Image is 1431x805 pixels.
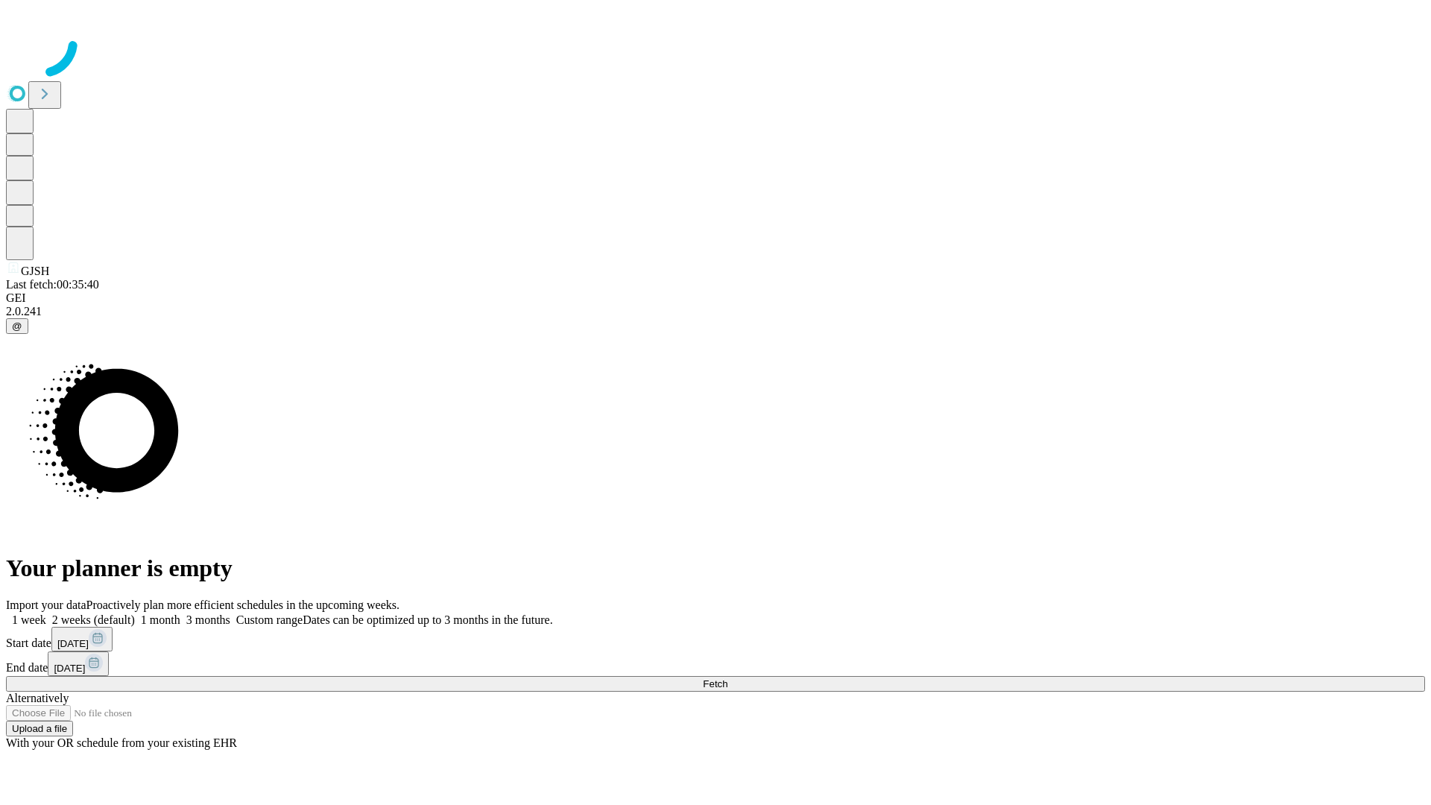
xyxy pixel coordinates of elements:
[6,278,99,291] span: Last fetch: 00:35:40
[6,318,28,334] button: @
[6,651,1425,676] div: End date
[141,613,180,626] span: 1 month
[52,613,135,626] span: 2 weeks (default)
[236,613,303,626] span: Custom range
[12,613,46,626] span: 1 week
[186,613,230,626] span: 3 months
[57,638,89,649] span: [DATE]
[6,721,73,736] button: Upload a file
[21,265,49,277] span: GJSH
[54,663,85,674] span: [DATE]
[51,627,113,651] button: [DATE]
[6,627,1425,651] div: Start date
[48,651,109,676] button: [DATE]
[6,305,1425,318] div: 2.0.241
[6,692,69,704] span: Alternatively
[6,555,1425,582] h1: Your planner is empty
[6,291,1425,305] div: GEI
[303,613,552,626] span: Dates can be optimized up to 3 months in the future.
[6,599,86,611] span: Import your data
[12,321,22,332] span: @
[6,736,237,749] span: With your OR schedule from your existing EHR
[6,676,1425,692] button: Fetch
[703,678,727,689] span: Fetch
[86,599,399,611] span: Proactively plan more efficient schedules in the upcoming weeks.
